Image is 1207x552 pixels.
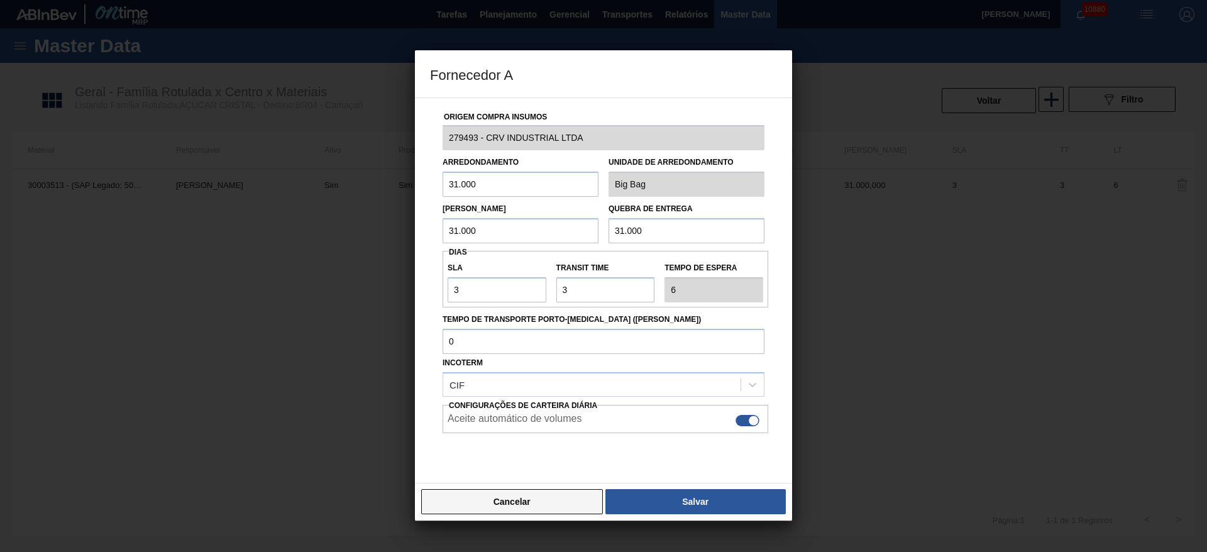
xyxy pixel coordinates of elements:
label: Quebra de entrega [609,204,693,213]
label: Incoterm [443,358,483,367]
h3: Fornecedor A [415,50,792,98]
button: Salvar [605,489,786,514]
label: Aceite automático de volumes [448,413,581,428]
label: Transit Time [556,259,655,277]
label: [PERSON_NAME] [443,204,506,213]
label: Arredondamento [443,158,519,167]
button: Cancelar [421,489,603,514]
div: Essa configuração habilita a criação automática de composição de carga do lado do fornecedor caso... [443,397,764,433]
span: Configurações de Carteira Diária [449,401,597,410]
span: Dias [449,248,467,257]
label: Unidade de arredondamento [609,153,764,172]
label: Tempo de Transporte Porto-[MEDICAL_DATA] ([PERSON_NAME]) [443,311,764,329]
label: Tempo de espera [664,259,763,277]
label: Origem Compra Insumos [444,113,547,121]
label: SLA [448,259,546,277]
div: CIF [449,379,465,390]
